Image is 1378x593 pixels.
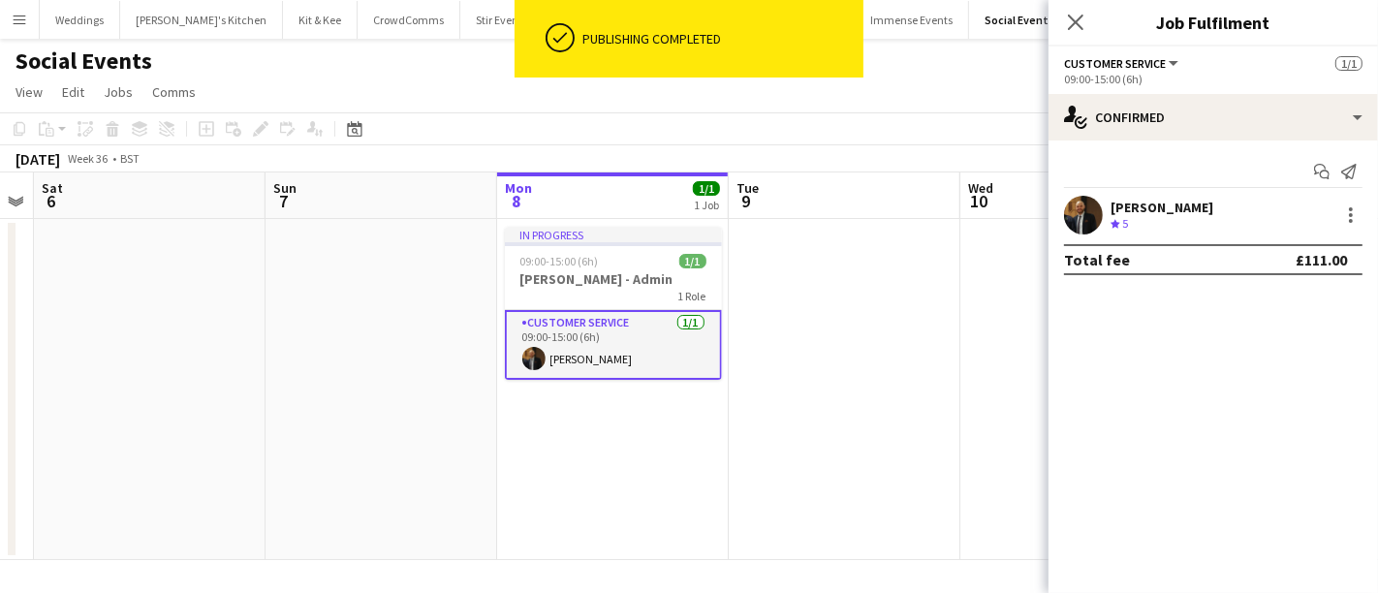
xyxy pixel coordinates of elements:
span: Mon [505,179,532,197]
span: Customer Service [1064,56,1166,71]
button: Kit & Kee [283,1,358,39]
a: Comms [144,79,204,105]
span: 09:00-15:00 (6h) [520,254,599,268]
div: 1 Job [694,198,719,212]
div: Publishing completed [582,30,856,47]
span: Jobs [104,83,133,101]
div: £111.00 [1296,250,1347,269]
span: 8 [502,190,532,212]
button: Stir Events [460,1,544,39]
span: 1 Role [678,289,706,303]
div: [DATE] [16,149,60,169]
button: Weddings [40,1,120,39]
div: BST [120,151,140,166]
span: Wed [968,179,993,197]
a: Edit [54,79,92,105]
div: [PERSON_NAME] [1111,199,1213,216]
a: View [8,79,50,105]
span: 10 [965,190,993,212]
h3: Job Fulfilment [1049,10,1378,35]
span: 1/1 [1335,56,1362,71]
span: Comms [152,83,196,101]
button: [PERSON_NAME]'s Kitchen [120,1,283,39]
span: Sun [273,179,297,197]
app-card-role: Customer Service1/109:00-15:00 (6h)[PERSON_NAME] [505,310,722,380]
h3: [PERSON_NAME] - Admin [505,270,722,288]
div: Confirmed [1049,94,1378,140]
span: 6 [39,190,63,212]
button: Immense Events [855,1,969,39]
h1: Social Events [16,47,152,76]
a: Jobs [96,79,141,105]
div: Total fee [1064,250,1130,269]
span: Sat [42,179,63,197]
span: 1/1 [679,254,706,268]
span: 9 [734,190,759,212]
span: 5 [1122,216,1128,231]
span: Week 36 [64,151,112,166]
span: Tue [736,179,759,197]
span: Edit [62,83,84,101]
div: 09:00-15:00 (6h) [1064,72,1362,86]
app-job-card: In progress09:00-15:00 (6h)1/1[PERSON_NAME] - Admin1 RoleCustomer Service1/109:00-15:00 (6h)[PERS... [505,227,722,380]
div: In progress [505,227,722,242]
button: CrowdComms [358,1,460,39]
span: View [16,83,43,101]
button: Customer Service [1064,56,1181,71]
button: Social Events [969,1,1071,39]
span: 1/1 [693,181,720,196]
span: 7 [270,190,297,212]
